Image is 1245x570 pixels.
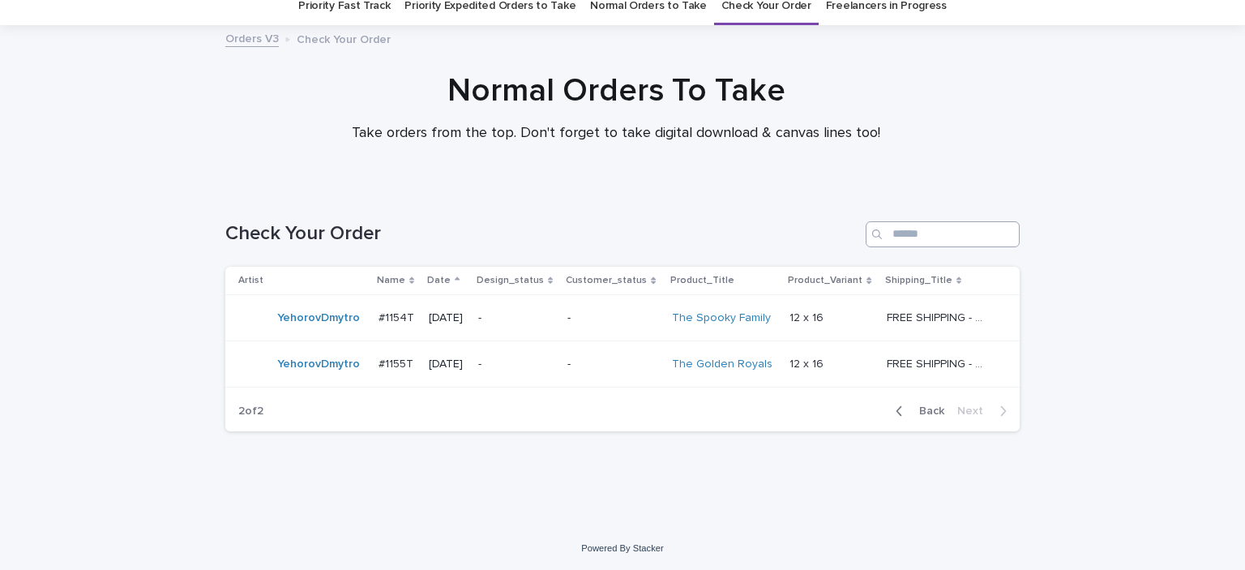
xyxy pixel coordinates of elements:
p: FREE SHIPPING - preview in 1-2 business days, after your approval delivery will take 5-10 b.d. [887,308,991,325]
span: Next [957,405,993,417]
p: Product_Title [670,272,734,289]
p: [DATE] [429,358,464,371]
a: Orders V3 [225,28,279,47]
p: 12 x 16 [789,354,827,371]
a: YehorovDmytro [277,311,360,325]
p: Design_status [477,272,544,289]
p: Check Your Order [297,29,391,47]
a: YehorovDmytro [277,358,360,371]
p: Artist [238,272,263,289]
tr: YehorovDmytro #1154T#1154T [DATE]--The Spooky Family 12 x 1612 x 16 FREE SHIPPING - preview in 1-... [225,295,1020,341]
p: - [567,358,658,371]
a: The Spooky Family [672,311,771,325]
button: Back [883,404,951,418]
p: - [478,311,555,325]
p: [DATE] [429,311,464,325]
input: Search [866,221,1020,247]
a: The Golden Royals [672,358,772,371]
p: 2 of 2 [225,392,276,431]
p: - [567,311,658,325]
p: 12 x 16 [789,308,827,325]
a: Powered By Stacker [581,543,663,553]
p: Date [427,272,451,289]
p: #1155T [379,354,417,371]
h1: Normal Orders To Take [219,71,1013,110]
p: Name [377,272,405,289]
p: Take orders from the top. Don't forget to take digital download & canvas lines too! [292,125,940,143]
p: #1154T [379,308,417,325]
p: Shipping_Title [885,272,952,289]
p: - [478,358,555,371]
p: Customer_status [566,272,647,289]
p: FREE SHIPPING - preview in 1-2 business days, after your approval delivery will take 5-10 b.d. [887,354,991,371]
p: Product_Variant [788,272,862,289]
tr: YehorovDmytro #1155T#1155T [DATE]--The Golden Royals 12 x 1612 x 16 FREE SHIPPING - preview in 1-... [225,341,1020,388]
button: Next [951,404,1020,418]
span: Back [909,405,944,417]
h1: Check Your Order [225,222,859,246]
